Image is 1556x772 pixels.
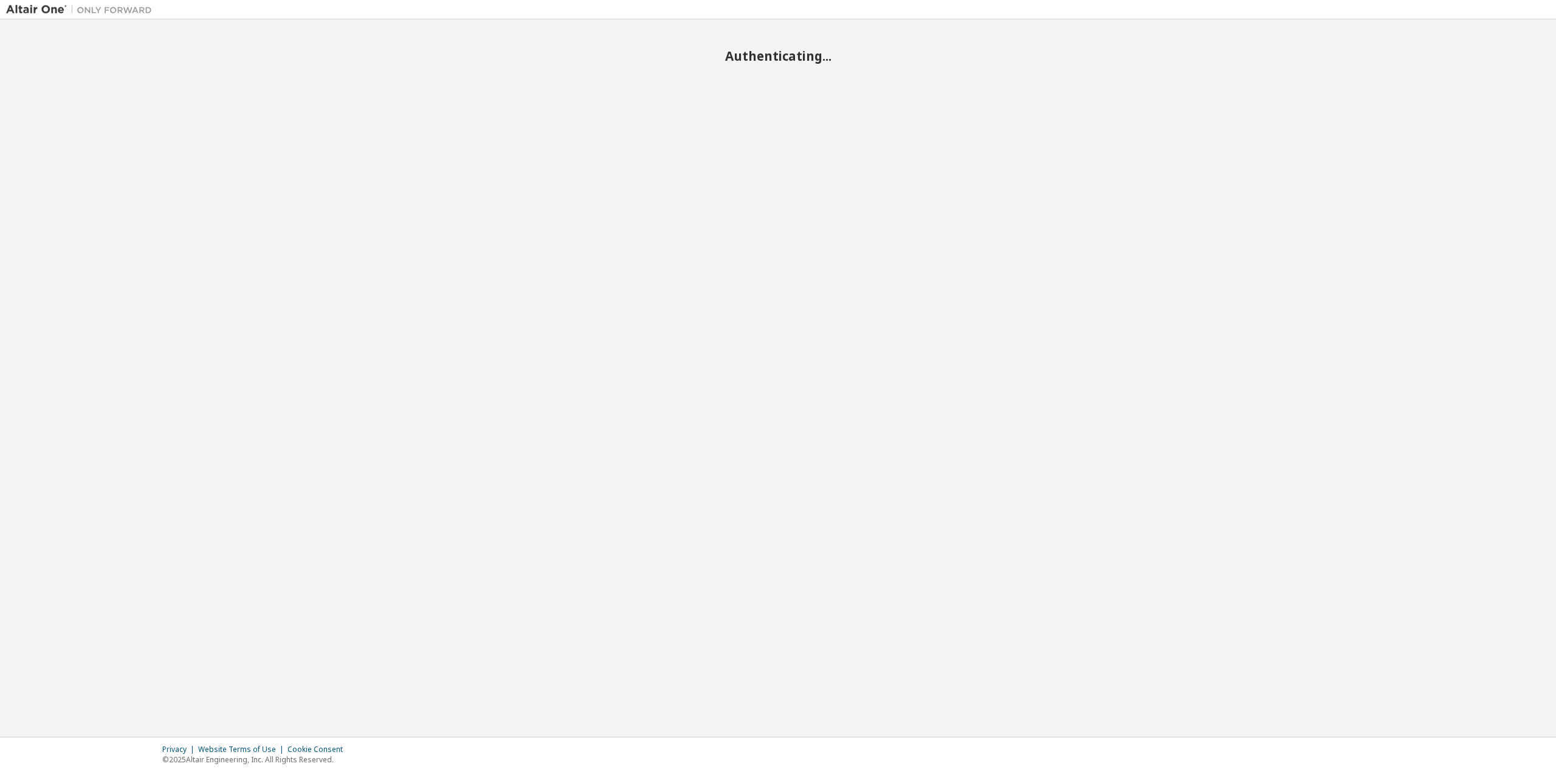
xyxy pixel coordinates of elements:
[162,745,198,754] div: Privacy
[6,48,1550,64] h2: Authenticating...
[198,745,287,754] div: Website Terms of Use
[287,745,350,754] div: Cookie Consent
[6,4,158,16] img: Altair One
[162,754,350,765] p: © 2025 Altair Engineering, Inc. All Rights Reserved.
